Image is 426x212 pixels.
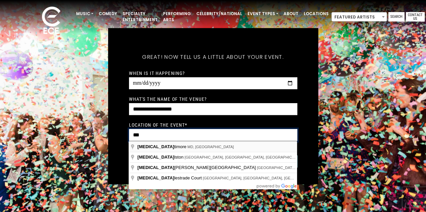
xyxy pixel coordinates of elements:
[137,144,174,149] span: [MEDICAL_DATA]
[129,70,185,76] label: When is it happening?
[137,175,203,180] span: lestrade Court
[185,155,304,159] span: [GEOGRAPHIC_DATA], [GEOGRAPHIC_DATA], [GEOGRAPHIC_DATA]
[137,155,185,160] span: lston
[120,8,160,26] a: Specialty Entertainment
[96,8,120,19] a: Comedy
[137,155,174,160] span: [MEDICAL_DATA]
[137,165,257,170] span: [PERSON_NAME][GEOGRAPHIC_DATA]
[203,176,323,180] span: [GEOGRAPHIC_DATA], [GEOGRAPHIC_DATA], [GEOGRAPHIC_DATA]
[388,12,404,22] a: Search
[331,12,387,22] span: Featured Artists
[301,8,331,19] a: Locations
[73,8,96,19] a: Music
[245,8,281,19] a: Event Types
[257,166,377,170] span: [GEOGRAPHIC_DATA], [GEOGRAPHIC_DATA], [GEOGRAPHIC_DATA]
[137,144,187,149] span: timore
[137,175,174,180] span: [MEDICAL_DATA]
[281,8,301,19] a: About
[160,8,194,26] a: Performing Arts
[332,12,387,22] span: Featured Artists
[34,5,68,37] img: ece_new_logo_whitev2-1.png
[129,96,207,102] label: What's the name of the venue?
[187,145,234,149] span: MD, [GEOGRAPHIC_DATA]
[129,122,188,128] label: Location of the event
[137,165,174,170] span: [MEDICAL_DATA]
[129,45,297,69] h5: Great! Now tell us a little about your event.
[406,12,425,22] a: Contact Us
[194,8,245,19] a: Celebrity/National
